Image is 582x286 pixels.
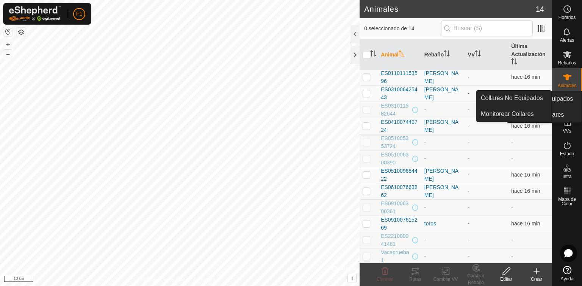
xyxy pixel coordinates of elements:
[481,94,543,103] span: Collares No Equipados
[424,220,462,228] div: toros
[194,276,219,283] a: Contáctenos
[381,248,411,264] span: Vacaprueba1
[424,236,462,244] div: -
[468,139,470,145] app-display-virtual-paddock-transition: -
[364,25,441,33] span: 0 seleccionado de 14
[561,277,574,281] span: Ayuda
[511,139,513,145] span: -
[468,74,470,80] app-display-virtual-paddock-transition: -
[370,52,376,58] p-sorticon: Activar para ordenar
[381,134,411,150] span: ES051005353724
[554,197,580,206] span: Mapa de Calor
[400,276,430,283] div: Rutas
[424,69,462,85] div: [PERSON_NAME]
[511,220,540,227] span: 22 ago 2025, 13:06
[141,276,184,283] a: Política de Privacidad
[424,183,462,199] div: [PERSON_NAME]
[560,38,574,42] span: Alertas
[476,91,551,106] a: Collares No Equipados
[424,138,462,146] div: -
[17,28,26,37] button: Capas del Mapa
[511,155,513,161] span: -
[511,59,517,66] p-sorticon: Activar para ordenar
[468,204,470,210] app-display-virtual-paddock-transition: -
[364,5,536,14] h2: Animales
[381,102,411,118] span: ES031011582644
[351,275,353,281] span: i
[381,167,418,183] span: ES051009684422
[424,155,462,163] div: -
[511,237,513,243] span: -
[511,188,540,194] span: 22 ago 2025, 13:06
[465,39,508,70] th: VV
[381,183,418,199] span: ES061007663862
[511,204,513,210] span: -
[521,276,552,283] div: Crear
[9,6,61,22] img: Logo Gallagher
[348,274,356,283] button: i
[430,276,461,283] div: Cambiar VV
[381,151,411,167] span: ES051006300390
[559,15,576,20] span: Horarios
[468,172,470,178] app-display-virtual-paddock-transition: -
[381,69,418,85] span: ES011011153596
[424,252,462,260] div: -
[475,52,481,58] p-sorticon: Activar para ordenar
[377,277,393,282] span: Eliminar
[3,50,13,59] button: –
[468,123,470,129] app-display-virtual-paddock-transition: -
[468,253,470,259] app-display-virtual-paddock-transition: -
[381,200,411,216] span: ES091006300361
[468,155,470,161] app-display-virtual-paddock-transition: -
[441,20,533,36] input: Buscar (S)
[399,52,405,58] p-sorticon: Activar para ordenar
[481,109,534,119] span: Monitorear Collares
[558,83,576,88] span: Animales
[468,90,470,96] app-display-virtual-paddock-transition: -
[511,172,540,178] span: 22 ago 2025, 13:06
[461,272,491,286] div: Cambiar Rebaño
[424,86,462,102] div: [PERSON_NAME]
[468,188,470,194] app-display-virtual-paddock-transition: -
[508,39,552,70] th: Última Actualización
[381,232,411,248] span: ES221000041481
[378,39,421,70] th: Animal
[563,129,571,133] span: VVs
[381,86,418,102] span: ES031006425443
[444,52,450,58] p-sorticon: Activar para ordenar
[468,237,470,243] app-display-virtual-paddock-transition: -
[552,263,582,284] a: Ayuda
[76,10,82,18] span: F1
[421,39,465,70] th: Rebaño
[3,40,13,49] button: +
[476,106,551,122] a: Monitorear Collares
[562,174,571,179] span: Infra
[3,27,13,36] button: Restablecer Mapa
[511,74,540,80] span: 22 ago 2025, 13:06
[424,106,462,114] div: -
[424,203,462,211] div: -
[511,253,513,259] span: -
[536,3,544,15] span: 14
[491,276,521,283] div: Editar
[511,123,540,129] span: 22 ago 2025, 13:06
[558,61,576,65] span: Rebaños
[468,220,470,227] app-display-virtual-paddock-transition: -
[381,118,418,134] span: ES041007449724
[424,118,462,134] div: [PERSON_NAME]
[381,216,418,232] span: ES091007615269
[468,106,470,113] app-display-virtual-paddock-transition: -
[424,167,462,183] div: [PERSON_NAME]
[560,152,574,156] span: Estado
